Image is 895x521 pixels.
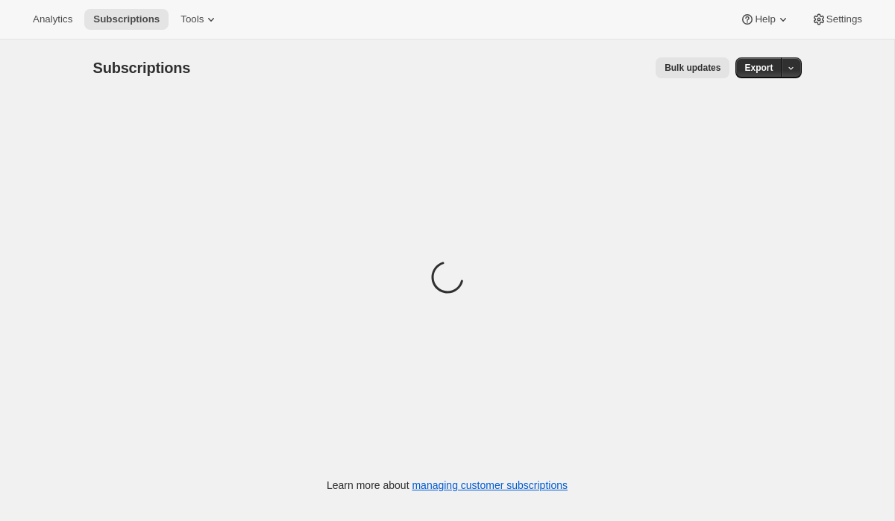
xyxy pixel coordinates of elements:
[84,9,169,30] button: Subscriptions
[744,62,773,74] span: Export
[412,479,568,491] a: managing customer subscriptions
[803,9,871,30] button: Settings
[755,13,775,25] span: Help
[735,57,782,78] button: Export
[180,13,204,25] span: Tools
[656,57,729,78] button: Bulk updates
[731,9,799,30] button: Help
[33,13,72,25] span: Analytics
[93,13,160,25] span: Subscriptions
[665,62,720,74] span: Bulk updates
[24,9,81,30] button: Analytics
[327,478,568,493] p: Learn more about
[172,9,227,30] button: Tools
[93,60,191,76] span: Subscriptions
[826,13,862,25] span: Settings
